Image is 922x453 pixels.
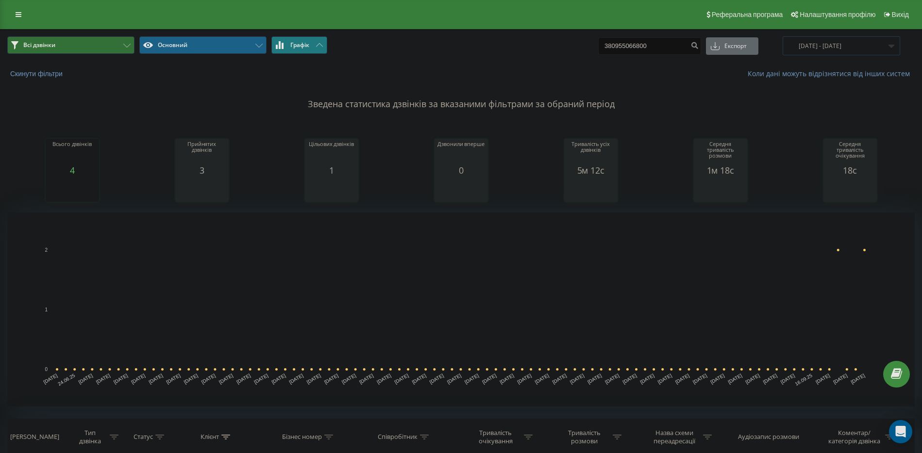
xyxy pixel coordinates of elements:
[696,141,745,165] div: Середня тривалість розмови
[534,372,550,385] text: [DATE]
[826,429,883,445] div: Коментар/категорія дзвінка
[696,165,745,175] div: 1м 18с
[7,69,67,78] button: Скинути фільтри
[639,372,655,385] text: [DATE]
[567,165,615,175] div: 5м 12с
[745,372,761,385] text: [DATE]
[288,372,304,385] text: [DATE]
[95,372,111,385] text: [DATE]
[446,372,462,385] text: [DATE]
[850,372,866,385] text: [DATE]
[376,372,392,385] text: [DATE]
[826,141,874,165] div: Середня тривалість очікування
[469,429,521,445] div: Тривалість очікування
[394,372,410,385] text: [DATE]
[762,372,778,385] text: [DATE]
[780,372,796,385] text: [DATE]
[692,372,708,385] text: [DATE]
[134,433,153,441] div: Статус
[657,372,673,385] text: [DATE]
[45,247,48,253] text: 2
[341,372,357,385] text: [DATE]
[10,433,59,441] div: [PERSON_NAME]
[148,372,164,385] text: [DATE]
[23,41,55,49] span: Всі дзвінки
[323,372,339,385] text: [DATE]
[587,372,603,385] text: [DATE]
[45,307,48,312] text: 1
[7,212,915,406] div: A chart.
[567,141,615,165] div: Тривалість усіх дзвінків
[307,175,356,204] svg: A chart.
[271,36,327,54] button: Графік
[889,420,912,443] div: Open Intercom Messenger
[113,372,129,385] text: [DATE]
[429,372,445,385] text: [DATE]
[43,372,59,385] text: [DATE]
[437,175,486,204] svg: A chart.
[569,372,585,385] text: [DATE]
[7,36,134,54] button: Всі дзвінки
[307,165,356,175] div: 1
[411,372,427,385] text: [DATE]
[727,372,743,385] text: [DATE]
[815,372,831,385] text: [DATE]
[48,141,97,165] div: Всього дзвінків
[706,37,758,55] button: Експорт
[517,372,533,385] text: [DATE]
[358,372,374,385] text: [DATE]
[78,372,94,385] text: [DATE]
[306,372,322,385] text: [DATE]
[166,372,182,385] text: [DATE]
[139,36,267,54] button: Основний
[464,372,480,385] text: [DATE]
[800,11,875,18] span: Налаштування профілю
[499,372,515,385] text: [DATE]
[437,141,486,165] div: Дзвонили вперше
[183,372,199,385] text: [DATE]
[738,433,799,441] div: Аудіозапис розмови
[674,372,690,385] text: [DATE]
[48,165,97,175] div: 4
[178,165,226,175] div: 3
[832,372,848,385] text: [DATE]
[709,372,725,385] text: [DATE]
[201,372,217,385] text: [DATE]
[7,79,915,111] p: Зведена статистика дзвінків за вказаними фільтрами за обраний період
[826,165,874,175] div: 18с
[218,372,234,385] text: [DATE]
[552,372,568,385] text: [DATE]
[567,175,615,204] svg: A chart.
[45,367,48,372] text: 0
[794,372,814,387] text: 16.09.25
[178,175,226,204] svg: A chart.
[201,433,219,441] div: Клієнт
[378,433,418,441] div: Співробітник
[437,165,486,175] div: 0
[712,11,783,18] span: Реферальна програма
[558,429,610,445] div: Тривалість розмови
[48,175,97,204] svg: A chart.
[73,429,107,445] div: Тип дзвінка
[604,372,620,385] text: [DATE]
[307,141,356,165] div: Цільових дзвінків
[892,11,909,18] span: Вихід
[621,372,637,385] text: [DATE]
[282,433,322,441] div: Бізнес номер
[826,175,874,204] svg: A chart.
[235,372,251,385] text: [DATE]
[130,372,146,385] text: [DATE]
[649,429,701,445] div: Назва схеми переадресації
[178,141,226,165] div: Прийнятих дзвінків
[481,372,497,385] text: [DATE]
[748,69,915,78] a: Коли дані можуть відрізнятися вiд інших систем
[57,372,76,387] text: 24.06.25
[290,42,309,49] span: Графік
[696,175,745,204] svg: A chart.
[253,372,269,385] text: [DATE]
